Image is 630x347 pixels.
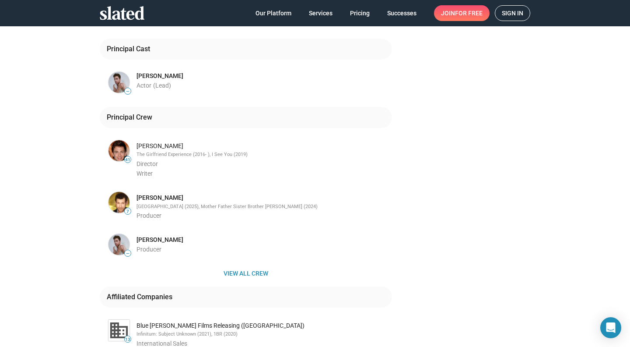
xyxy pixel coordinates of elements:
[153,82,171,89] span: (Lead)
[107,113,156,122] div: Principal Crew
[136,204,390,210] div: [GEOGRAPHIC_DATA] (2025), Mother Father Sister Brother [PERSON_NAME] (2024)
[136,236,183,244] a: [PERSON_NAME]
[350,5,370,21] span: Pricing
[434,5,490,21] a: Joinfor free
[343,5,377,21] a: Pricing
[248,5,298,21] a: Our Platform
[125,251,131,256] span: —
[455,5,483,21] span: for free
[495,5,530,21] a: Sign in
[107,292,176,301] div: Affiliated Companies
[108,192,129,213] img: Matt Schichter
[108,234,129,255] img: Jordan Gavaris
[136,160,158,167] span: Director
[309,5,332,21] span: Services
[100,266,392,281] button: View all crew
[107,44,154,53] div: Principal Cast
[136,142,390,150] div: [PERSON_NAME]
[136,170,153,177] span: Writer
[380,5,423,21] a: Successes
[107,266,385,281] span: View all crew
[255,5,291,21] span: Our Platform
[136,246,161,253] span: Producer
[125,337,131,342] span: 13
[108,72,129,93] img: Jordan Gavaris
[302,5,339,21] a: Services
[136,72,183,80] a: [PERSON_NAME]
[136,212,161,219] span: Producer
[136,82,151,89] span: Actor
[600,317,621,338] div: Open Intercom Messenger
[125,157,131,163] span: 41
[136,152,390,158] div: The Girlfriend Experience (2016- ), I See You (2019)
[108,140,129,161] img: Devon Graye
[136,322,390,330] div: Blue [PERSON_NAME] Films Releasing ([GEOGRAPHIC_DATA])
[136,340,187,347] span: International Sales
[125,209,131,214] span: 7
[136,331,390,338] div: Infinitum: Subject Unknown (2021), 1BR (2020)
[125,89,131,94] span: —
[502,6,523,21] span: Sign in
[108,320,129,341] img: Blue Finch Films Releasing (gb)
[441,5,483,21] span: Join
[136,194,183,202] a: [PERSON_NAME]
[387,5,416,21] span: Successes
